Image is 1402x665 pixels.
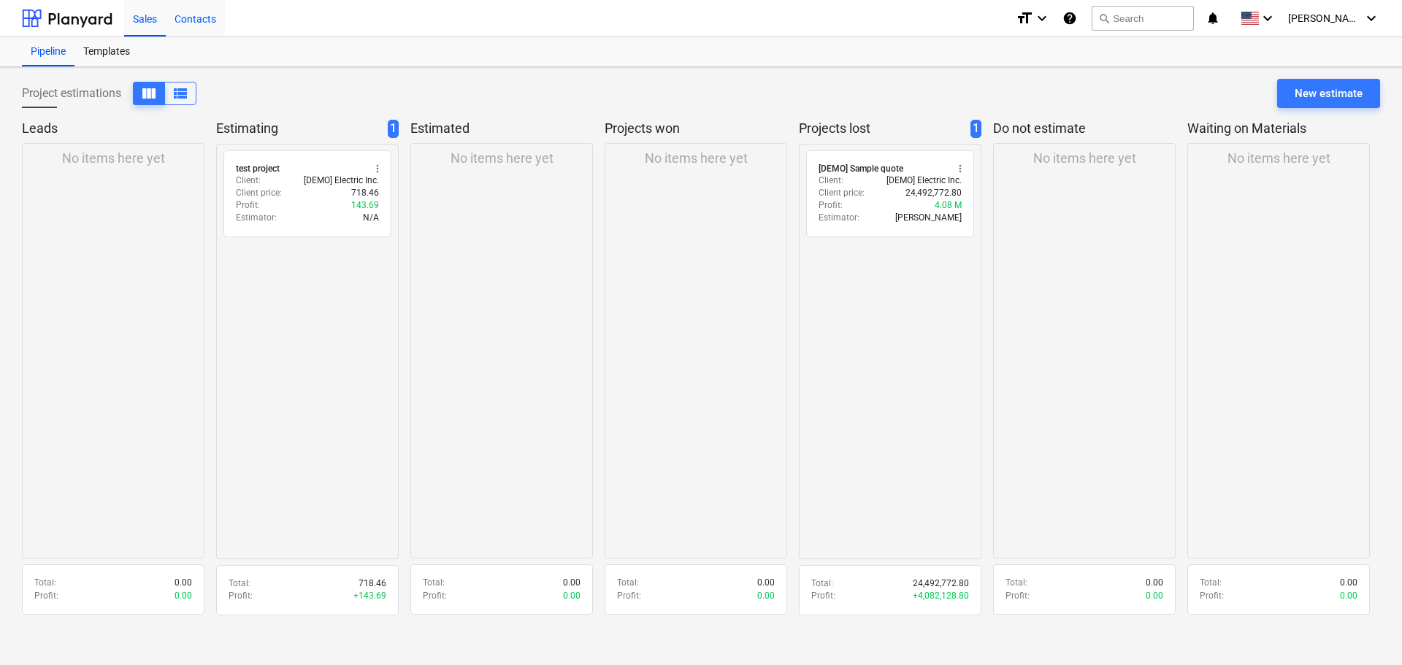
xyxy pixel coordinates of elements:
[236,199,260,212] p: Profit :
[819,199,843,212] p: Profit :
[372,163,383,174] span: more_vert
[175,590,192,602] p: 0.00
[410,120,587,137] p: Estimated
[236,187,282,199] p: Client price :
[236,212,277,224] p: Estimator :
[617,577,639,589] p: Total :
[423,577,445,589] p: Total :
[1005,590,1030,602] p: Profit :
[819,187,865,199] p: Client price :
[1033,150,1136,167] p: No items here yet
[1146,590,1163,602] p: 0.00
[895,212,962,224] p: [PERSON_NAME]
[913,577,969,590] p: 24,492,772.80
[1340,577,1357,589] p: 0.00
[645,150,748,167] p: No items here yet
[351,187,379,199] p: 718.46
[563,577,581,589] p: 0.00
[886,174,962,187] p: [DEMO] Electric Inc.
[34,590,58,602] p: Profit :
[236,163,280,174] div: test project
[363,212,379,224] p: N/A
[229,577,250,590] p: Total :
[74,37,139,66] a: Templates
[617,590,641,602] p: Profit :
[353,590,386,602] p: + 143.69
[1200,577,1222,589] p: Total :
[993,120,1170,137] p: Do not estimate
[1288,12,1361,24] span: [PERSON_NAME]
[22,82,196,105] div: Project estimations
[1295,84,1363,103] div: New estimate
[140,85,158,102] span: View as columns
[970,120,981,138] span: 1
[1329,595,1402,665] iframe: Chat Widget
[229,590,253,602] p: Profit :
[563,590,581,602] p: 0.00
[304,174,379,187] p: [DEMO] Electric Inc.
[954,163,966,174] span: more_vert
[1033,9,1051,27] i: keyboard_arrow_down
[1259,9,1276,27] i: keyboard_arrow_down
[236,174,261,187] p: Client :
[351,199,379,212] p: 143.69
[1187,120,1364,137] p: Waiting on Materials
[451,150,553,167] p: No items here yet
[1016,9,1033,27] i: format_size
[1277,79,1380,108] button: New estimate
[1363,9,1380,27] i: keyboard_arrow_down
[819,174,843,187] p: Client :
[1005,577,1027,589] p: Total :
[1098,12,1110,24] span: search
[799,120,965,138] p: Projects lost
[423,590,447,602] p: Profit :
[819,212,859,224] p: Estimator :
[757,590,775,602] p: 0.00
[819,163,903,174] div: [DEMO] Sample quote
[22,120,199,137] p: Leads
[811,590,835,602] p: Profit :
[388,120,399,138] span: 1
[175,577,192,589] p: 0.00
[811,577,833,590] p: Total :
[1062,9,1077,27] i: Knowledge base
[359,577,386,590] p: 718.46
[172,85,189,102] span: View as columns
[62,150,165,167] p: No items here yet
[1340,590,1357,602] p: 0.00
[1227,150,1330,167] p: No items here yet
[935,199,962,212] p: 4.08 M
[605,120,781,137] p: Projects won
[913,590,969,602] p: + 4,082,128.80
[905,187,962,199] p: 24,492,772.80
[757,577,775,589] p: 0.00
[1200,590,1224,602] p: Profit :
[22,37,74,66] a: Pipeline
[1092,6,1194,31] button: Search
[1146,577,1163,589] p: 0.00
[216,120,382,138] p: Estimating
[34,577,56,589] p: Total :
[1206,9,1220,27] i: notifications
